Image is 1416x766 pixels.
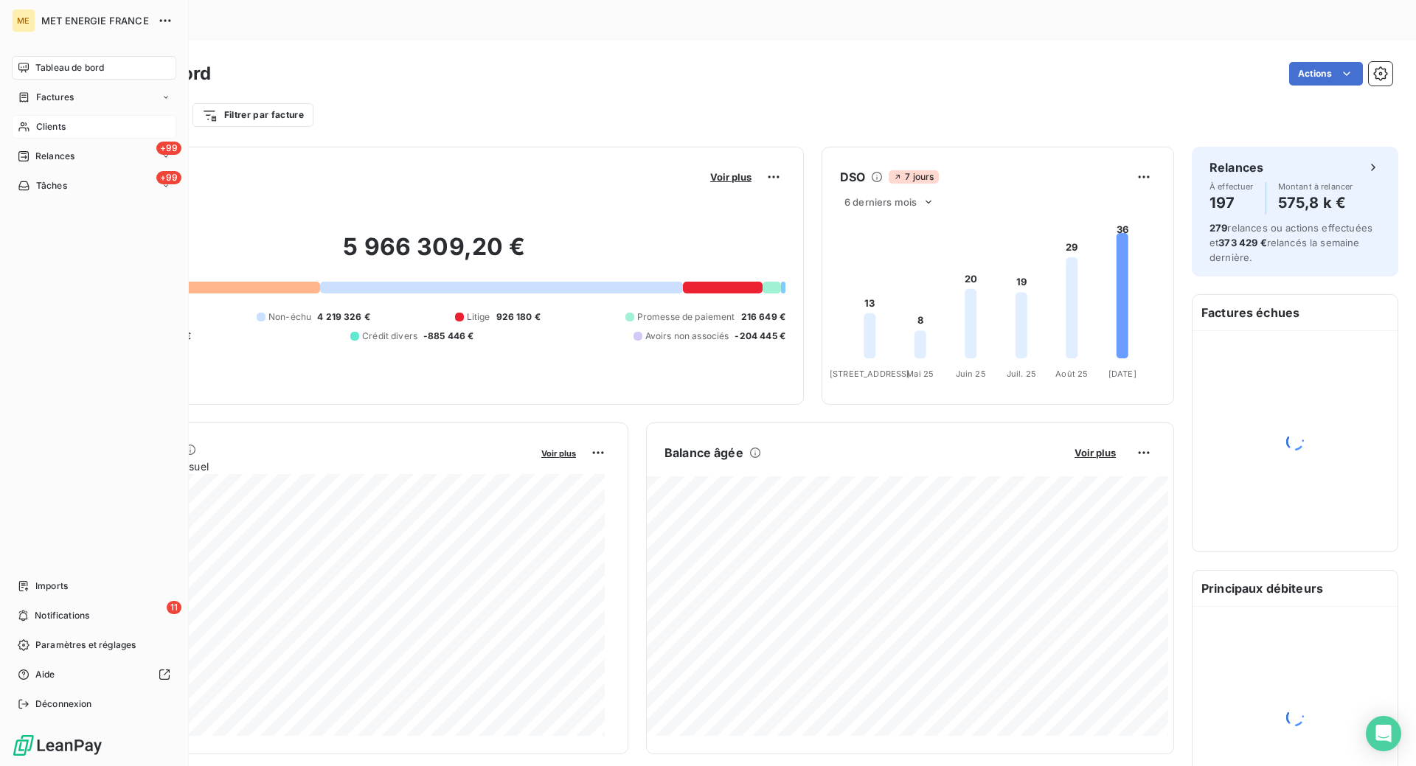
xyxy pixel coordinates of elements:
span: -885 446 € [423,330,474,343]
h4: 575,8 k € [1278,191,1353,215]
span: À effectuer [1209,182,1254,191]
span: Voir plus [710,171,752,183]
button: Filtrer par facture [192,103,313,127]
span: Clients [36,120,66,133]
span: 4 219 326 € [317,310,370,324]
span: Tâches [36,179,67,192]
span: 926 180 € [496,310,541,324]
span: Chiffre d'affaires mensuel [83,459,531,474]
a: Aide [12,663,176,686]
span: Avoirs non associés [645,330,729,343]
span: Voir plus [541,448,576,459]
button: Actions [1289,62,1363,86]
span: +99 [156,171,181,184]
h4: 197 [1209,191,1254,215]
button: Voir plus [1070,446,1120,459]
tspan: Mai 25 [906,369,934,379]
span: Aide [35,668,55,681]
span: Factures [36,91,74,104]
span: 7 jours [889,170,938,184]
span: relances ou actions effectuées et relancés la semaine dernière. [1209,222,1372,263]
h2: 5 966 309,20 € [83,232,785,276]
h6: DSO [840,168,865,186]
h6: Principaux débiteurs [1193,571,1398,606]
span: 216 649 € [741,310,785,324]
img: Logo LeanPay [12,734,103,757]
div: Open Intercom Messenger [1366,716,1401,751]
tspan: Juin 25 [956,369,986,379]
span: Relances [35,150,74,163]
h6: Relances [1209,159,1263,176]
span: 11 [167,601,181,614]
tspan: [STREET_ADDRESS] [830,369,909,379]
span: Voir plus [1075,447,1116,459]
span: Notifications [35,609,89,622]
tspan: Août 25 [1055,369,1088,379]
span: -204 445 € [735,330,785,343]
span: Montant à relancer [1278,182,1353,191]
h6: Factures échues [1193,295,1398,330]
h6: Balance âgée [664,444,743,462]
button: Voir plus [537,446,580,459]
tspan: [DATE] [1108,369,1136,379]
button: Voir plus [706,170,756,184]
span: Litige [467,310,490,324]
span: Paramètres et réglages [35,638,136,652]
span: Tableau de bord [35,61,104,74]
span: +99 [156,142,181,155]
span: Imports [35,579,68,593]
tspan: Juil. 25 [1007,369,1036,379]
span: Déconnexion [35,697,92,711]
span: Non-échu [268,310,311,324]
span: 6 derniers mois [844,196,917,208]
span: 279 [1209,222,1227,234]
span: Promesse de paiement [637,310,735,324]
span: 373 429 € [1218,237,1266,248]
span: Crédit divers [362,330,417,343]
